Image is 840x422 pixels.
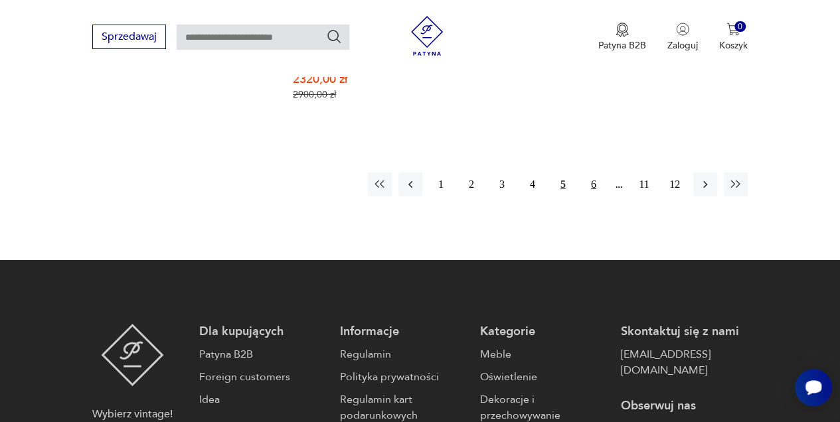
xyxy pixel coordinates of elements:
button: Sprzedawaj [92,25,166,49]
img: Patyna - sklep z meblami i dekoracjami vintage [101,324,164,386]
iframe: Smartsupp widget button [795,369,832,406]
button: 2 [460,173,483,196]
a: Patyna B2B [199,346,326,362]
button: 3 [490,173,514,196]
p: Patyna B2B [598,39,646,52]
a: Oświetlenie [480,369,607,385]
a: Meble [480,346,607,362]
a: Idea [199,391,326,407]
p: Kategorie [480,324,607,340]
button: 5 [551,173,575,196]
p: Skontaktuj się z nami [620,324,747,340]
button: Zaloguj [667,23,698,52]
img: Ikona medalu [616,23,629,37]
button: Szukaj [326,29,342,44]
a: Ikona medaluPatyna B2B [598,23,646,52]
div: 0 [734,21,746,33]
p: Dla kupujących [199,324,326,340]
button: 6 [582,173,606,196]
button: 12 [663,173,687,196]
button: Patyna B2B [598,23,646,52]
a: [EMAIL_ADDRESS][DOMAIN_NAME] [620,346,747,378]
a: Foreign customers [199,369,326,385]
button: 4 [521,173,545,196]
a: Regulamin [340,346,467,362]
p: 2320,00 zł [293,74,426,85]
p: Informacje [340,324,467,340]
p: Koszyk [719,39,748,52]
button: 1 [429,173,453,196]
p: 2900,00 zł [293,89,426,100]
img: Patyna - sklep z meblami i dekoracjami vintage [407,16,447,56]
button: 0Koszyk [719,23,748,52]
img: Ikona koszyka [726,23,740,36]
p: Obserwuj nas [620,398,747,414]
p: Wybierz vintage! [92,406,173,422]
img: Ikonka użytkownika [676,23,689,36]
a: Polityka prywatności [340,369,467,385]
a: Sprzedawaj [92,33,166,42]
p: Zaloguj [667,39,698,52]
button: 11 [632,173,656,196]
